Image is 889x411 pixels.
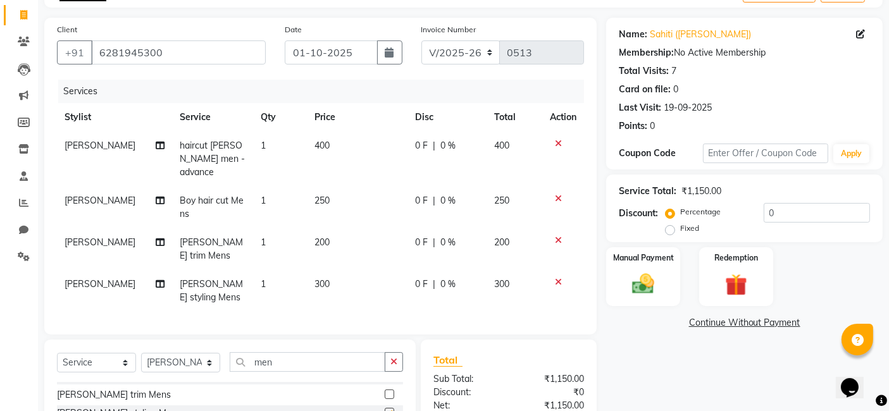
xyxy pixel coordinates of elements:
[65,278,135,290] span: [PERSON_NAME]
[680,206,721,218] label: Percentage
[261,140,266,151] span: 1
[440,139,456,152] span: 0 %
[58,80,594,103] div: Services
[314,236,330,248] span: 200
[703,144,828,163] input: Enter Offer / Coupon Code
[487,103,542,132] th: Total
[180,236,243,261] span: [PERSON_NAME] trim Mens
[619,101,661,114] div: Last Visit:
[407,103,487,132] th: Disc
[57,40,92,64] button: +91
[433,194,435,207] span: |
[609,316,880,329] a: Continue Without Payment
[714,252,758,264] label: Redemption
[57,103,172,132] th: Stylist
[440,278,456,291] span: 0 %
[415,194,428,207] span: 0 F
[664,101,712,114] div: 19-09-2025
[307,103,407,132] th: Price
[494,195,509,206] span: 250
[613,252,674,264] label: Manual Payment
[440,194,456,207] span: 0 %
[619,83,671,96] div: Card on file:
[619,120,647,133] div: Points:
[415,236,428,249] span: 0 F
[509,386,594,399] div: ₹0
[415,278,428,291] span: 0 F
[314,195,330,206] span: 250
[433,139,435,152] span: |
[433,353,463,367] span: Total
[180,140,245,178] span: haircut [PERSON_NAME] men - advance
[619,46,870,59] div: No Active Membership
[65,236,135,248] span: [PERSON_NAME]
[681,185,721,198] div: ₹1,150.00
[650,120,655,133] div: 0
[253,103,307,132] th: Qty
[91,40,266,64] input: Search by Name/Mobile/Email/Code
[261,278,266,290] span: 1
[836,360,876,398] iframe: chat widget
[180,195,244,219] span: Boy hair cut Mens
[415,139,428,152] span: 0 F
[619,28,647,41] div: Name:
[433,278,435,291] span: |
[285,24,302,35] label: Date
[494,236,509,248] span: 200
[680,223,699,234] label: Fixed
[57,388,171,402] div: [PERSON_NAME] trim Mens
[421,24,476,35] label: Invoice Number
[671,64,676,78] div: 7
[494,278,509,290] span: 300
[424,372,509,386] div: Sub Total:
[424,386,509,399] div: Discount:
[619,207,658,220] div: Discount:
[440,236,456,249] span: 0 %
[261,195,266,206] span: 1
[494,140,509,151] span: 400
[433,236,435,249] span: |
[65,195,135,206] span: [PERSON_NAME]
[650,28,751,41] a: Sahiti ([PERSON_NAME])
[619,147,702,160] div: Coupon Code
[180,278,243,303] span: [PERSON_NAME] styling Mens
[261,236,266,248] span: 1
[57,24,77,35] label: Client
[314,278,330,290] span: 300
[509,372,594,386] div: ₹1,150.00
[314,140,330,151] span: 400
[542,103,584,132] th: Action
[625,271,661,297] img: _cash.svg
[172,103,253,132] th: Service
[833,144,869,163] button: Apply
[718,271,754,299] img: _gift.svg
[673,83,678,96] div: 0
[65,140,135,151] span: [PERSON_NAME]
[619,64,669,78] div: Total Visits:
[619,185,676,198] div: Service Total:
[619,46,674,59] div: Membership:
[230,352,385,372] input: Search or Scan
